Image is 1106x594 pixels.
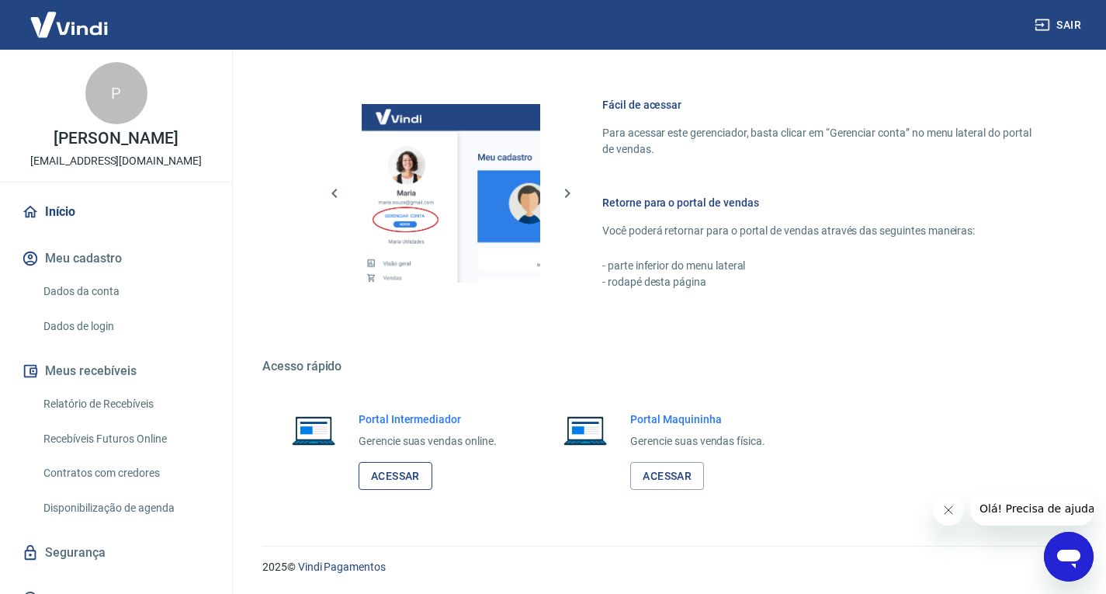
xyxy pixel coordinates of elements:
[37,388,213,420] a: Relatório de Recebíveis
[970,492,1094,526] iframe: Mensagem da empresa
[602,274,1031,290] p: - rodapé desta página
[1031,11,1087,40] button: Sair
[602,223,1031,239] p: Você poderá retornar para o portal de vendas através das seguintes maneiras:
[602,195,1031,210] h6: Retorne para o portal de vendas
[19,354,213,388] button: Meus recebíveis
[30,153,202,169] p: [EMAIL_ADDRESS][DOMAIN_NAME]
[602,125,1031,158] p: Para acessar este gerenciador, basta clicar em “Gerenciar conta” no menu lateral do portal de ven...
[553,412,618,449] img: Imagem de um notebook aberto
[262,559,1069,575] p: 2025 ©
[37,457,213,489] a: Contratos com credores
[1044,532,1094,582] iframe: Botão para abrir a janela de mensagens
[630,462,704,491] a: Acessar
[630,412,765,427] h6: Portal Maquininha
[359,412,497,427] h6: Portal Intermediador
[281,412,346,449] img: Imagem de um notebook aberto
[602,258,1031,274] p: - parte inferior do menu lateral
[37,311,213,342] a: Dados de login
[54,130,178,147] p: [PERSON_NAME]
[359,433,497,450] p: Gerencie suas vendas online.
[37,423,213,455] a: Recebíveis Futuros Online
[19,1,120,48] img: Vindi
[933,495,964,526] iframe: Fechar mensagem
[19,241,213,276] button: Meu cadastro
[359,462,432,491] a: Acessar
[630,433,765,450] p: Gerencie suas vendas física.
[85,62,147,124] div: P
[37,492,213,524] a: Disponibilização de agenda
[9,11,130,23] span: Olá! Precisa de ajuda?
[37,276,213,307] a: Dados da conta
[19,195,213,229] a: Início
[298,561,386,573] a: Vindi Pagamentos
[19,536,213,570] a: Segurança
[362,104,540,283] img: Imagem da dashboard mostrando o botão de gerenciar conta na sidebar no lado esquerdo
[262,359,1069,374] h5: Acesso rápido
[602,97,1031,113] h6: Fácil de acessar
